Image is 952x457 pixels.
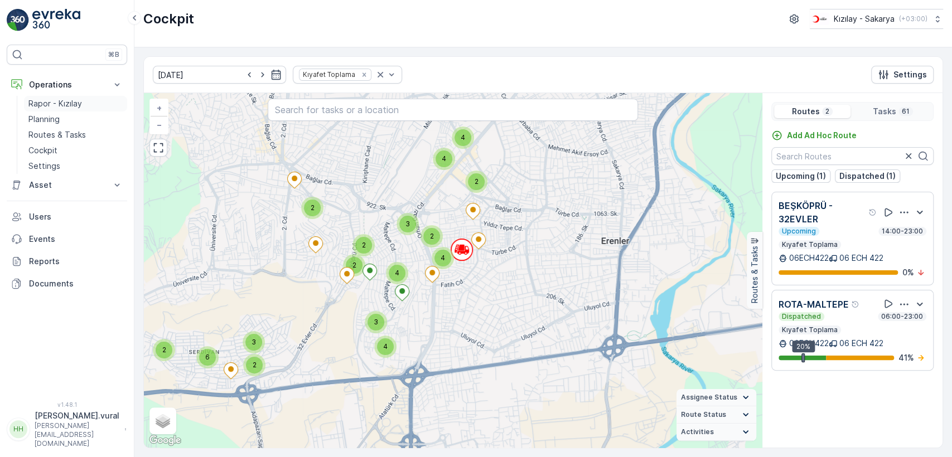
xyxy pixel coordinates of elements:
p: Events [29,234,123,245]
p: Kıyafet Toplama [781,325,839,334]
div: 3 [365,311,387,333]
div: 4 [386,262,408,284]
button: Kızılay - Sakarya(+03:00) [810,9,943,29]
a: Layers [151,409,175,433]
p: Add Ad Hoc Route [787,130,857,141]
a: Settings [24,158,127,174]
p: Tasks [873,106,896,117]
summary: Assignee Status [676,389,756,406]
p: Rapor - Kızılay [28,98,82,109]
p: Routes & Tasks [749,246,760,304]
p: Routes [792,106,820,117]
span: 2 [430,232,434,240]
span: − [157,120,162,129]
button: Settings [871,66,934,84]
span: + [157,103,162,113]
span: Assignee Status [681,393,737,402]
span: 4 [395,269,399,277]
div: 2 [243,354,265,376]
p: ⌘B [108,50,119,59]
p: Planning [28,114,60,125]
a: Routes & Tasks [24,127,127,143]
img: k%C4%B1z%C4%B1lay_DTAvauz.png [810,13,829,25]
a: Reports [7,250,127,273]
img: logo [7,9,29,31]
div: 2 [343,254,365,276]
p: Settings [893,69,927,80]
span: 2 [475,177,479,186]
p: Documents [29,278,123,289]
p: 2 [824,107,830,116]
p: 06ECH422 [789,338,829,349]
p: ROTA-MALTEPE [779,298,849,311]
p: [PERSON_NAME].vural [35,410,119,421]
a: Users [7,206,127,228]
p: Upcoming (1) [776,171,826,182]
p: Kızılay - Sakarya [834,13,895,25]
p: Dispatched (1) [839,171,896,182]
p: Asset [29,179,105,191]
p: Users [29,211,123,222]
span: 2 [253,361,257,369]
div: 2 [465,171,487,193]
span: 3 [252,338,256,346]
p: 61 [901,107,911,116]
span: 3 [374,318,378,326]
a: Zoom In [151,100,167,116]
button: Operations [7,74,127,96]
a: Add Ad Hoc Route [771,130,857,141]
button: Dispatched (1) [835,169,900,183]
div: 2 [421,225,443,247]
button: Asset [7,174,127,196]
p: Reports [29,256,123,267]
p: BEŞKÖPRÜ - 32EVLER [779,199,866,226]
div: 2 [153,339,175,361]
a: Zoom Out [151,116,167,133]
summary: Activities [676,424,756,441]
span: 6 [205,353,210,361]
div: 4 [432,247,454,269]
span: 2 [311,203,315,212]
span: 4 [441,254,445,262]
img: logo_light-DOdMpM7g.png [32,9,80,31]
div: 2 [352,234,375,256]
span: 4 [461,133,465,142]
p: ( +03:00 ) [899,14,927,23]
p: Operations [29,79,105,90]
div: 3 [397,213,419,235]
p: 06:00-23:00 [880,312,924,321]
p: Settings [28,161,60,172]
img: Google [147,433,183,448]
p: Kıyafet Toplama [781,240,839,249]
span: 3 [405,220,410,228]
div: 4 [452,127,474,149]
p: Dispatched [781,312,822,321]
span: 2 [352,261,356,269]
div: HH [9,420,27,438]
p: Cockpit [28,145,57,156]
div: 3 [243,331,265,353]
button: HH[PERSON_NAME].vural[PERSON_NAME][EMAIL_ADDRESS][DOMAIN_NAME] [7,410,127,448]
div: 4 [433,148,455,170]
span: Activities [681,427,714,436]
span: 2 [362,241,366,249]
button: Upcoming (1) [771,169,830,183]
span: Route Status [681,410,726,419]
a: Open this area in Google Maps (opens a new window) [147,433,183,448]
div: 2 [301,197,323,219]
a: Events [7,228,127,250]
div: Help Tooltip Icon [851,300,860,309]
input: dd/mm/yyyy [153,66,286,84]
summary: Route Status [676,406,756,424]
p: 06 ECH 422 [839,252,883,264]
p: Routes & Tasks [28,129,86,140]
span: 2 [162,346,166,354]
a: Planning [24,111,127,127]
p: 06ECH422 [789,252,829,264]
div: 6 [196,346,219,368]
input: Search for tasks or a location [268,99,639,121]
span: 4 [442,154,446,163]
div: Help Tooltip Icon [868,208,877,217]
div: Kıyafet Toplama [299,69,357,80]
a: Cockpit [24,143,127,158]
